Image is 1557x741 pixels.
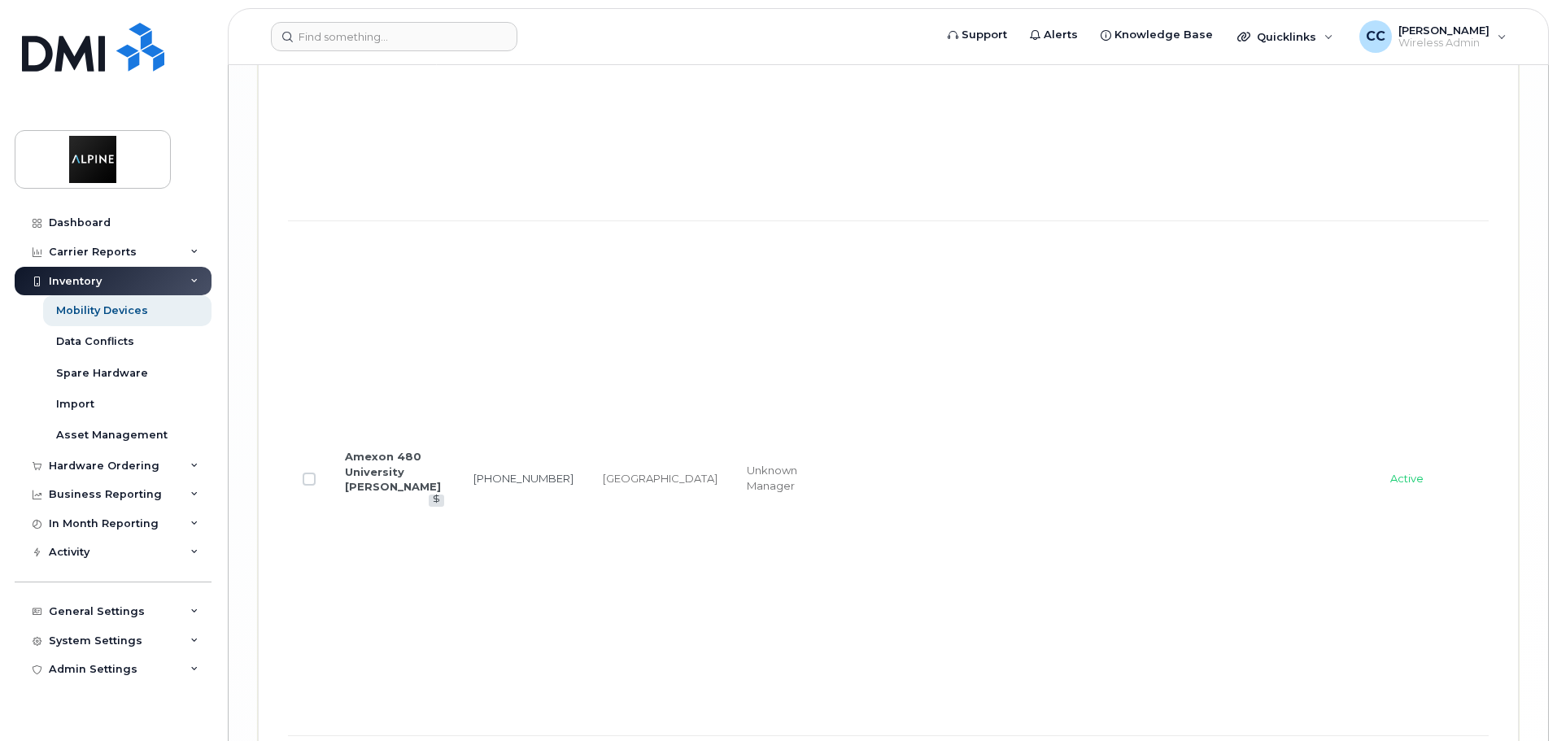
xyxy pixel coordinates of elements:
span: Support [962,27,1007,43]
span: [GEOGRAPHIC_DATA] [603,472,717,485]
a: [PHONE_NUMBER] [473,472,574,485]
span: Active [1390,472,1424,485]
span: Quicklinks [1257,30,1316,43]
span: Wireless Admin [1398,37,1489,50]
span: Alerts [1044,27,1078,43]
span: Knowledge Base [1114,27,1213,43]
span: [PERSON_NAME] [1398,24,1489,37]
div: Unknown Manager [747,463,817,493]
span: CC [1366,27,1385,46]
div: Quicklinks [1226,20,1345,53]
a: Amexon 480 University [PERSON_NAME] [345,450,441,493]
a: View Last Bill [429,495,444,507]
a: Support [936,19,1018,51]
a: Alerts [1018,19,1089,51]
a: Knowledge Base [1089,19,1224,51]
input: Find something... [271,22,517,51]
div: Clara Coelho [1348,20,1518,53]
